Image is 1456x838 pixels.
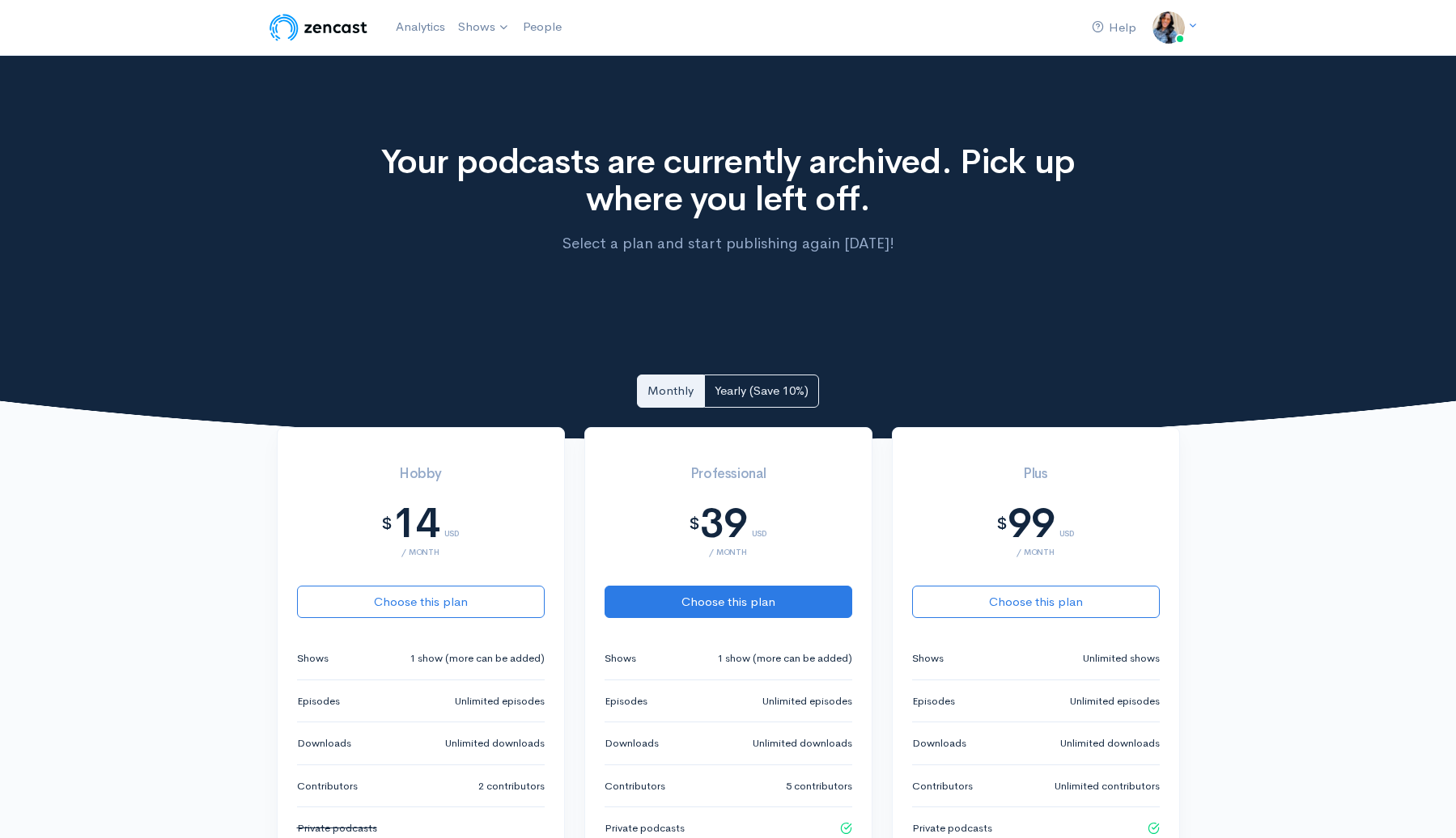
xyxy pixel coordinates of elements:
small: 5 contributors [786,778,852,794]
h3: Professional [605,467,852,482]
small: Contributors [297,778,358,794]
img: ZenCast Logo [267,11,370,44]
button: Choose this plan [912,586,1160,619]
a: Monthly [637,375,704,408]
small: Unlimited downloads [753,735,852,751]
iframe: gist-messenger-bubble-iframe [1401,783,1440,822]
a: Yearly (Save 10%) [704,375,819,408]
div: 39 [700,501,747,547]
small: Unlimited shows [1083,650,1160,667]
small: Unlimited contributors [1055,778,1160,794]
div: $ [381,515,393,533]
div: $ [689,515,700,533]
div: 14 [393,501,439,547]
small: Shows [605,650,636,667]
div: USD [1059,510,1075,538]
div: / month [297,548,545,557]
button: Choose this plan [605,586,852,619]
h3: Plus [912,467,1160,482]
small: Downloads [297,735,351,751]
small: Shows [912,650,944,667]
small: Unlimited downloads [1060,735,1160,751]
img: ... [1152,11,1185,44]
small: Episodes [605,693,647,709]
div: USD [752,510,767,538]
div: $ [996,515,1008,533]
small: Unlimited downloads [445,735,545,751]
div: USD [444,510,460,538]
small: Episodes [297,693,340,709]
small: Contributors [912,778,973,794]
small: Episodes [912,693,955,709]
div: / month [912,548,1160,557]
a: Shows [452,10,516,45]
small: Unlimited episodes [1070,693,1160,709]
div: / month [605,548,852,557]
small: Private podcasts [912,820,992,836]
small: Shows [297,650,329,667]
small: Unlimited episodes [762,693,852,709]
button: Choose this plan [297,586,545,619]
small: Downloads [605,735,659,751]
small: Unlimited episodes [455,693,545,709]
small: 1 show (more can be added) [717,650,852,667]
div: 99 [1008,501,1055,547]
small: 2 contributors [478,778,545,794]
small: Contributors [605,778,665,794]
h1: Your podcasts are currently archived. Pick up where you left off. [374,143,1083,218]
small: Downloads [912,735,966,751]
a: Help [1085,11,1143,45]
p: Select a plan and start publishing again [DATE]! [374,232,1083,255]
small: Private podcasts [605,820,685,836]
small: 1 show (more can be added) [410,650,545,667]
s: Private podcasts [297,821,377,835]
a: Analytics [389,10,452,44]
a: People [516,10,568,44]
h3: Hobby [297,467,545,482]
